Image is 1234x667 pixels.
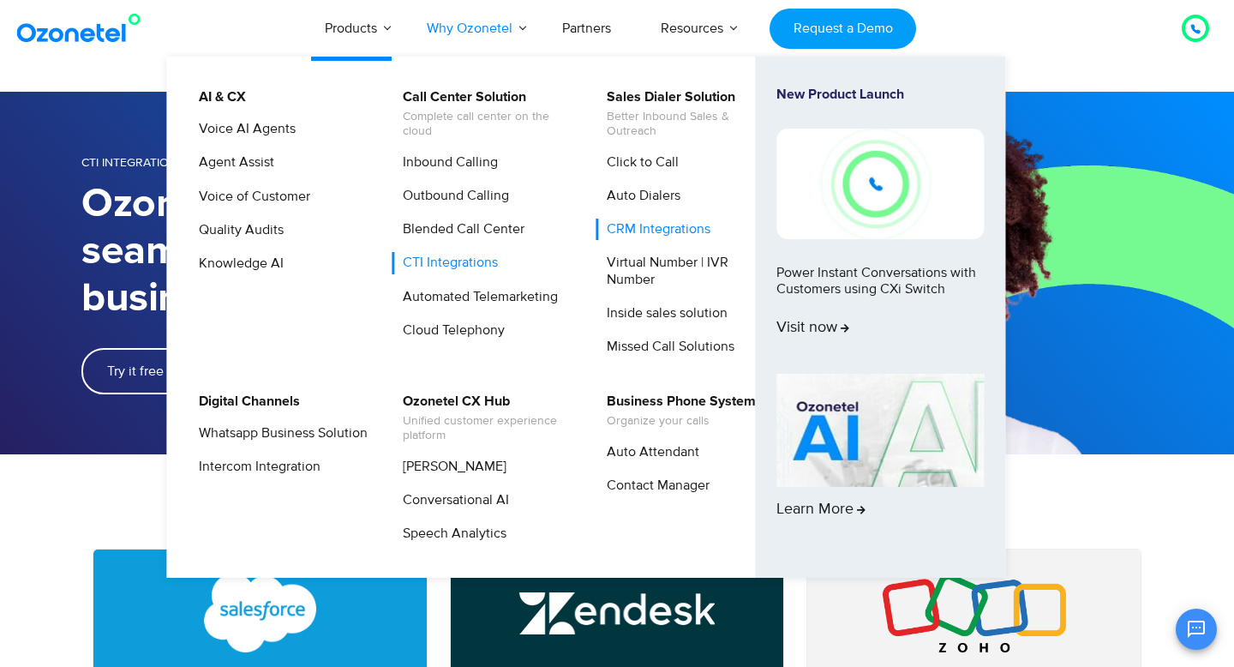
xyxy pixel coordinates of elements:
a: Business Phone SystemOrganize your calls [596,391,758,431]
a: Sales Dialer SolutionBetter Inbound Sales & Outreach [596,87,778,141]
img: AI [776,374,984,487]
a: Blended Call Center [392,219,527,240]
a: AI & CX [188,87,249,108]
span: Better Inbound Sales & Outreach [607,110,776,139]
span: Unified customer experience platform [403,414,572,443]
img: New-Project-17.png [776,129,984,238]
a: Intercom Integration [188,456,323,478]
a: Outbound Calling [392,185,512,207]
a: Inside sales solution [596,303,730,324]
a: New Product LaunchPower Instant Conversations with Customers using CXi SwitchVisit now [776,87,984,367]
button: Open chat [1176,609,1217,650]
a: Click to Call [596,152,681,173]
a: Speech Analytics [392,523,509,544]
a: Agent Assist [188,152,277,173]
img: Salesforce CTI Integration with Call Center Software [162,574,358,652]
a: Digital Channels [188,391,303,412]
h1: Ozonetel works seamlessly with other business tools [81,181,617,322]
span: Complete call center on the cloud [403,110,572,139]
a: Voice AI Agents [188,118,298,140]
a: Automated Telemarketing [392,286,560,308]
span: CTI Integrations [81,155,184,170]
a: Conversational AI [392,490,512,511]
a: Auto Dialers [596,185,683,207]
a: Whatsapp Business Solution [188,423,370,444]
a: CTI Integrations [392,252,500,273]
a: Try it free [81,348,189,394]
a: Contact Manager [596,475,712,496]
span: Organize your calls [607,414,756,429]
a: Virtual Number | IVR Number [596,252,778,290]
a: Knowledge AI [188,253,286,274]
a: Missed Call Solutions [596,336,737,358]
span: Visit now [776,319,849,338]
a: [PERSON_NAME] [392,456,509,478]
a: Ozonetel CX HubUnified customer experience platform [392,391,574,446]
span: Try it free [107,364,164,378]
span: Learn More [776,501,866,520]
a: CRM Integrations [596,219,713,240]
a: Learn More [776,374,984,549]
a: Quality Audits [188,219,286,241]
a: Voice of Customer [188,186,313,207]
a: Auto Attendant [596,442,702,463]
a: Inbound Calling [392,152,500,173]
a: Request a Demo [770,9,916,49]
img: Zendesk Call Center Integration [519,574,716,652]
a: Call Center SolutionComplete call center on the cloud [392,87,574,141]
a: Cloud Telephony [392,320,507,341]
